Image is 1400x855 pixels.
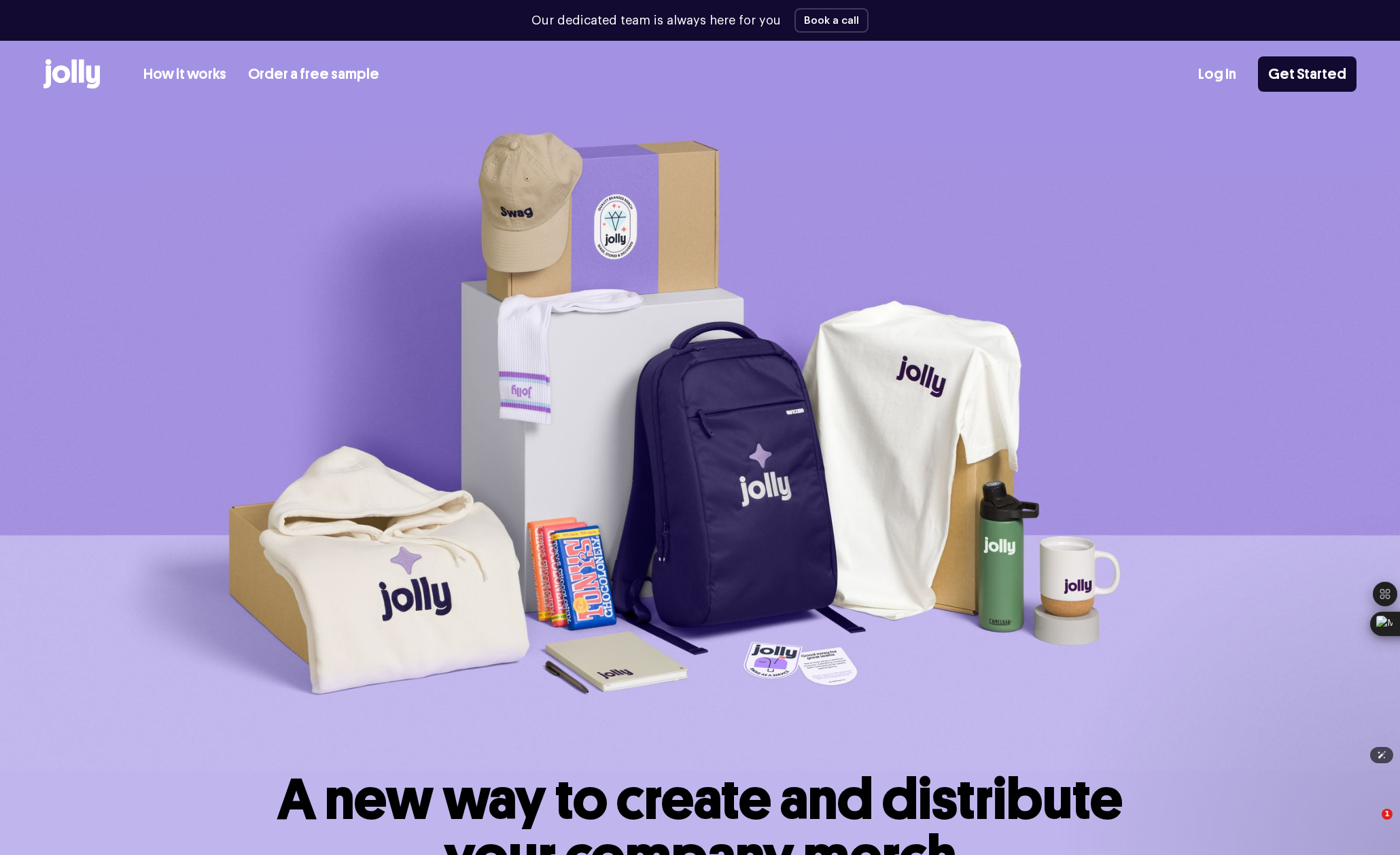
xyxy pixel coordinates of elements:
[531,12,781,30] p: Our dedicated team is always here for you
[248,63,379,86] a: Order a free sample
[1198,63,1236,86] a: Log In
[143,63,226,86] a: How it works
[794,8,869,33] button: Book a call
[1354,809,1386,841] iframe: Intercom live chat
[1258,56,1357,92] a: Get Started
[1382,809,1393,820] span: 1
